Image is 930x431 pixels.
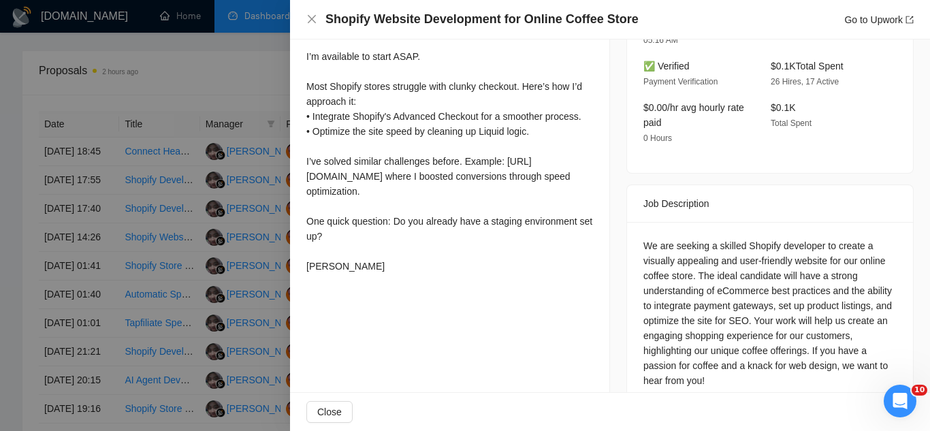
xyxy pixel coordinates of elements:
span: Payment Verification [643,77,718,86]
span: $0.00/hr avg hourly rate paid [643,102,744,128]
span: $0.1K Total Spent [771,61,844,71]
span: ✅ Verified [643,61,690,71]
span: $0.1K [771,102,796,113]
div: Job Description [643,185,897,222]
a: Go to Upworkexport [844,14,914,25]
span: Total Spent [771,118,812,128]
button: Close [306,14,317,25]
span: 0 Hours [643,133,672,143]
iframe: Intercom live chat [884,385,916,417]
div: We are seeking a skilled Shopify developer to create a visually appealing and user-friendly websi... [643,238,897,388]
div: Hello, I’m available to start ASAP. Most Shopify stores struggle with clunky checkout. Here’s how... [306,19,593,274]
span: 26 Hires, 17 Active [771,77,839,86]
span: close [306,14,317,25]
span: export [905,16,914,24]
h4: Shopify Website Development for Online Coffee Store [325,11,639,28]
span: 10 [912,385,927,396]
button: Close [306,401,353,423]
span: Close [317,404,342,419]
